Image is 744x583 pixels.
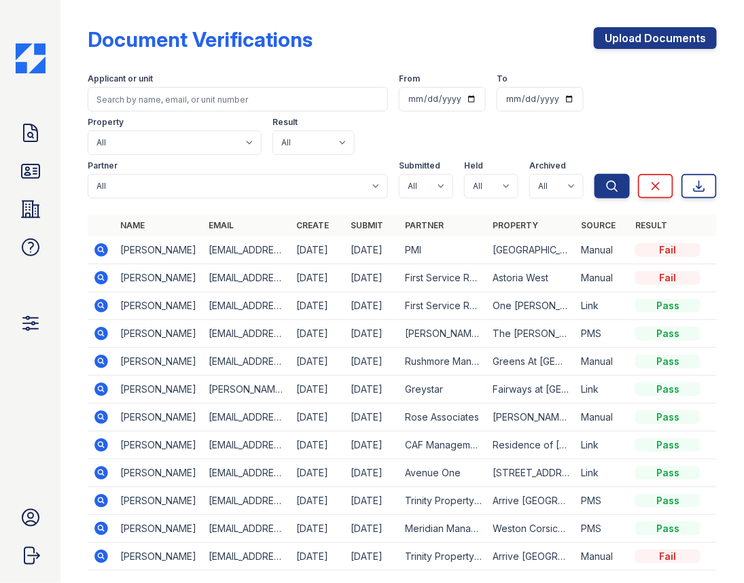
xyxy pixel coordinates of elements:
[575,431,630,459] td: Link
[345,459,400,487] td: [DATE]
[291,320,345,348] td: [DATE]
[115,431,202,459] td: [PERSON_NAME]
[581,220,616,230] a: Source
[345,487,400,515] td: [DATE]
[203,404,291,431] td: [EMAIL_ADDRESS][DOMAIN_NAME]
[291,515,345,543] td: [DATE]
[575,459,630,487] td: Link
[291,348,345,376] td: [DATE]
[291,236,345,264] td: [DATE]
[635,438,701,452] div: Pass
[488,264,575,292] td: Astoria West
[88,87,388,111] input: Search by name, email, or unit number
[16,43,46,73] img: CE_Icon_Blue-c292c112584629df590d857e76928e9f676e5b41ef8f769ba2f05ee15b207248.png
[488,487,575,515] td: Arrive [GEOGRAPHIC_DATA][PERSON_NAME]
[88,117,124,128] label: Property
[203,236,291,264] td: [EMAIL_ADDRESS][DOMAIN_NAME]
[488,515,575,543] td: Weston Corsicana
[493,220,539,230] a: Property
[635,410,701,424] div: Pass
[291,431,345,459] td: [DATE]
[291,376,345,404] td: [DATE]
[635,494,701,508] div: Pass
[345,264,400,292] td: [DATE]
[575,487,630,515] td: PMS
[291,292,345,320] td: [DATE]
[291,459,345,487] td: [DATE]
[575,543,630,571] td: Manual
[203,487,291,515] td: [EMAIL_ADDRESS][DOMAIN_NAME]
[575,264,630,292] td: Manual
[488,320,575,348] td: The [PERSON_NAME] at [GEOGRAPHIC_DATA]
[345,236,400,264] td: [DATE]
[345,348,400,376] td: [DATE]
[203,348,291,376] td: [EMAIL_ADDRESS][DOMAIN_NAME]
[400,376,487,404] td: Greystar
[88,73,153,84] label: Applicant or unit
[345,431,400,459] td: [DATE]
[635,522,701,535] div: Pass
[115,236,202,264] td: [PERSON_NAME]
[272,117,298,128] label: Result
[575,292,630,320] td: Link
[400,404,487,431] td: Rose Associates
[594,27,717,49] a: Upload Documents
[488,543,575,571] td: Arrive [GEOGRAPHIC_DATA][PERSON_NAME]
[291,264,345,292] td: [DATE]
[88,160,118,171] label: Partner
[488,404,575,431] td: [PERSON_NAME] & [PERSON_NAME]
[488,348,575,376] td: Greens At [GEOGRAPHIC_DATA]
[400,459,487,487] td: Avenue One
[203,543,291,571] td: [EMAIL_ADDRESS][DOMAIN_NAME]
[400,236,487,264] td: PMI
[575,404,630,431] td: Manual
[575,515,630,543] td: PMS
[488,292,575,320] td: One [PERSON_NAME]
[203,264,291,292] td: [EMAIL_ADDRESS][DOMAIN_NAME]
[635,271,701,285] div: Fail
[400,487,487,515] td: Trinity Property Consultants
[575,376,630,404] td: Link
[203,376,291,404] td: [PERSON_NAME][EMAIL_ADDRESS][DOMAIN_NAME]
[345,320,400,348] td: [DATE]
[291,487,345,515] td: [DATE]
[399,160,440,171] label: Submitted
[115,543,202,571] td: [PERSON_NAME]
[345,292,400,320] td: [DATE]
[400,348,487,376] td: Rushmore Management
[635,355,701,368] div: Pass
[115,515,202,543] td: [PERSON_NAME]
[203,292,291,320] td: [EMAIL_ADDRESS][DOMAIN_NAME]
[400,515,487,543] td: Meridian Management Group
[635,466,701,480] div: Pass
[345,376,400,404] td: [DATE]
[497,73,508,84] label: To
[115,292,202,320] td: [PERSON_NAME]
[203,515,291,543] td: [EMAIL_ADDRESS][DOMAIN_NAME]
[351,220,383,230] a: Submit
[400,292,487,320] td: First Service Residential
[488,431,575,459] td: Residence of [GEOGRAPHIC_DATA]
[635,243,701,257] div: Fail
[399,73,420,84] label: From
[488,459,575,487] td: [STREET_ADDRESS]
[405,220,444,230] a: Partner
[464,160,483,171] label: Held
[115,404,202,431] td: [PERSON_NAME]
[575,236,630,264] td: Manual
[120,220,145,230] a: Name
[488,236,575,264] td: [GEOGRAPHIC_DATA]
[203,431,291,459] td: [EMAIL_ADDRESS][US_STATE][DOMAIN_NAME]
[115,264,202,292] td: [PERSON_NAME]
[209,220,234,230] a: Email
[203,459,291,487] td: [EMAIL_ADDRESS][DOMAIN_NAME]
[296,220,329,230] a: Create
[635,220,667,230] a: Result
[575,348,630,376] td: Manual
[291,543,345,571] td: [DATE]
[529,160,566,171] label: Archived
[115,487,202,515] td: [PERSON_NAME]
[400,264,487,292] td: First Service Residential
[575,320,630,348] td: PMS
[635,327,701,340] div: Pass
